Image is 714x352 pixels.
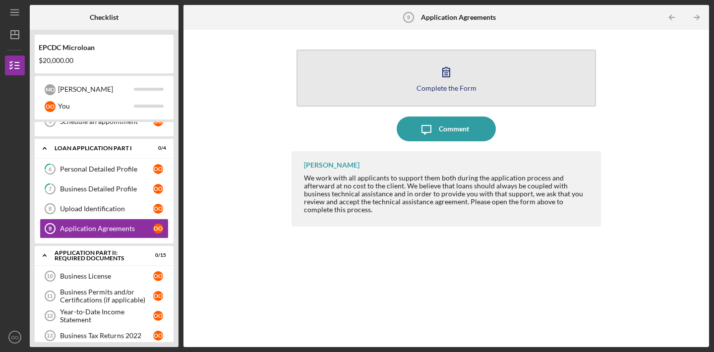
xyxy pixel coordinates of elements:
[60,165,153,173] div: Personal Detailed Profile
[47,293,53,299] tspan: 11
[58,98,134,115] div: You
[304,174,591,214] div: We work with all applicants to support them both during the application process and afterward at ...
[11,335,19,340] text: OO
[153,311,163,321] div: o O
[45,101,56,112] div: o O
[153,204,163,214] div: o O
[153,271,163,281] div: o O
[40,159,169,179] a: 6Personal Detailed ProfileoO
[60,272,153,280] div: Business License
[55,145,141,151] div: Loan Application Part I
[153,291,163,301] div: o O
[40,179,169,199] a: 7Business Detailed ProfileoO
[148,252,166,258] div: 0 / 15
[45,84,56,95] div: M O
[153,184,163,194] div: o O
[39,44,170,52] div: EPCDC Microloan
[60,288,153,304] div: Business Permits and/or Certifications (if applicable)
[47,273,53,279] tspan: 10
[297,50,596,107] button: Complete the Form
[153,331,163,341] div: o O
[60,308,153,324] div: Year-to-Date Income Statement
[40,306,169,326] a: 12Year-to-Date Income StatementoO
[60,332,153,340] div: Business Tax Returns 2022
[49,166,52,173] tspan: 6
[55,250,141,261] div: Application Part II: Required Documents
[58,81,134,98] div: [PERSON_NAME]
[40,326,169,346] a: 13Business Tax Returns 2022oO
[60,205,153,213] div: Upload Identification
[49,206,52,212] tspan: 8
[90,13,119,21] b: Checklist
[47,313,53,319] tspan: 12
[40,266,169,286] a: 10Business LicenseoO
[153,224,163,234] div: o O
[47,333,53,339] tspan: 13
[49,186,52,192] tspan: 7
[49,226,52,232] tspan: 9
[60,185,153,193] div: Business Detailed Profile
[60,225,153,233] div: Application Agreements
[148,145,166,151] div: 0 / 4
[407,14,410,20] tspan: 9
[397,117,496,141] button: Comment
[439,117,469,141] div: Comment
[153,164,163,174] div: o O
[304,161,359,169] div: [PERSON_NAME]
[5,327,25,347] button: OO
[39,57,170,64] div: $20,000.00
[40,112,169,131] a: 5Schedule an appointmentoO
[40,219,169,238] a: 9Application AgreementsoO
[416,84,476,92] div: Complete the Form
[40,286,169,306] a: 11Business Permits and/or Certifications (if applicable)oO
[40,199,169,219] a: 8Upload IdentificationoO
[421,13,496,21] b: Application Agreements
